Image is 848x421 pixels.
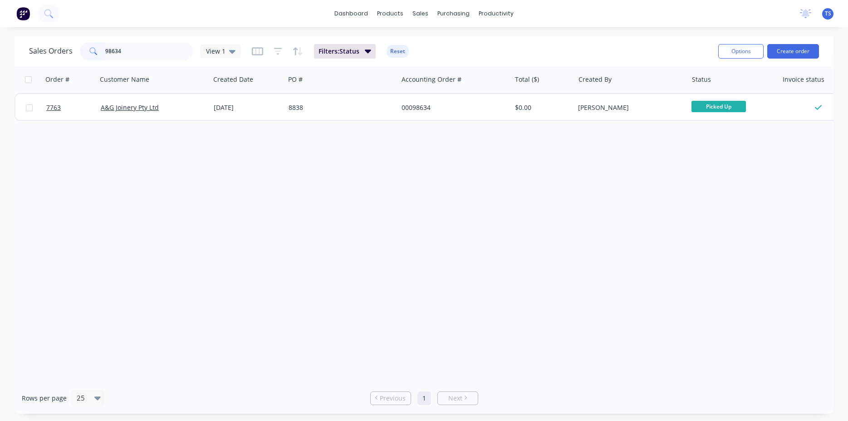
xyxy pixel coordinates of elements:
h1: Sales Orders [29,47,73,55]
span: 7763 [46,103,61,112]
a: dashboard [330,7,373,20]
button: Filters:Status [314,44,376,59]
input: Search... [105,42,194,60]
div: $0.00 [515,103,568,112]
div: Customer Name [100,75,149,84]
div: PO # [288,75,303,84]
span: Previous [380,394,406,403]
div: Order # [45,75,69,84]
span: Filters: Status [319,47,359,56]
div: Status [692,75,711,84]
a: Previous page [371,394,411,403]
div: Invoice status [783,75,824,84]
a: Page 1 is your current page [417,391,431,405]
span: Picked Up [691,101,746,112]
a: Next page [438,394,478,403]
div: products [373,7,408,20]
button: Reset [387,45,409,58]
ul: Pagination [367,391,482,405]
button: Options [718,44,764,59]
div: Total ($) [515,75,539,84]
div: Created By [578,75,612,84]
span: Next [448,394,462,403]
div: purchasing [433,7,474,20]
div: [DATE] [214,103,281,112]
div: sales [408,7,433,20]
span: Rows per page [22,394,67,403]
div: [PERSON_NAME] [578,103,679,112]
div: 00098634 [402,103,502,112]
img: Factory [16,7,30,20]
div: 8838 [289,103,389,112]
a: 7763 [46,94,101,121]
span: TS [825,10,831,18]
button: Create order [767,44,819,59]
div: productivity [474,7,518,20]
div: Created Date [213,75,253,84]
a: A&G Joinery Pty Ltd [101,103,159,112]
span: View 1 [206,46,225,56]
div: Accounting Order # [402,75,461,84]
